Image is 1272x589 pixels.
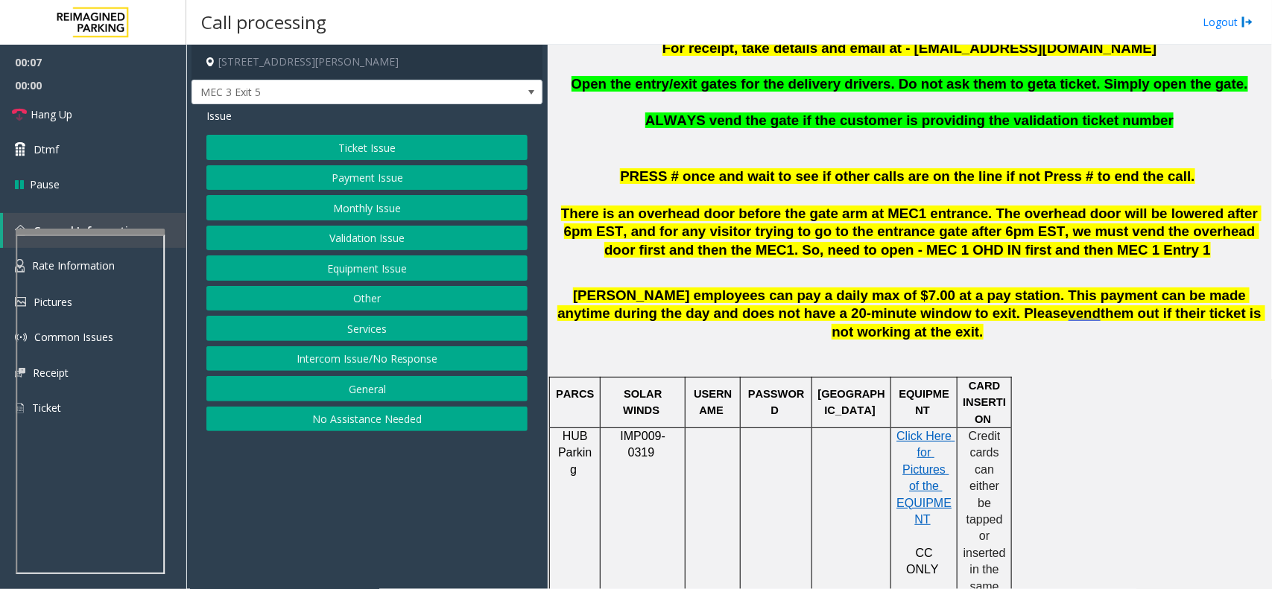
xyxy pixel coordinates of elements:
[15,259,25,273] img: 'icon'
[206,135,528,160] button: Ticket Issue
[1048,76,1247,92] span: a ticket. Simply open the gate.
[30,176,60,192] span: Pause
[206,346,528,372] button: Intercom Issue/No Response
[206,376,528,401] button: General
[818,388,885,416] span: [GEOGRAPHIC_DATA]
[1203,14,1253,30] a: Logout
[979,324,983,340] span: .
[556,388,594,400] span: PARCS
[558,430,592,476] span: HUB Parking
[15,368,25,378] img: 'icon'
[963,380,1006,425] span: CARD INSERTION
[557,287,1250,322] span: [PERSON_NAME] employees can pay a daily max of $7.00 at a pay station. This payment can be made a...
[206,108,232,124] span: Issue
[206,316,528,341] button: Services
[206,407,528,432] button: No Assistance Needed
[206,255,528,281] button: Equipment Issue
[623,388,665,416] span: SOLAR WINDS
[662,40,1156,56] span: For receipt, take details and email at - [EMAIL_ADDRESS][DOMAIN_NAME]
[1069,305,1101,322] span: vend
[206,165,528,191] button: Payment Issue
[3,213,186,248] a: General Information
[194,4,334,40] h3: Call processing
[34,223,142,238] span: General Information
[206,226,528,251] button: Validation Issue
[748,388,805,416] span: PASSWORD
[620,168,1195,184] span: PRESS # once and wait to see if other calls are on the line if not Press # to end the call.
[899,388,950,416] span: EQUIPMENT
[34,141,59,157] span: Dtmf
[906,547,939,576] span: CC ONLY
[1241,14,1253,30] img: logout
[645,112,1174,128] span: ALWAYS vend the gate if the customer is providing the validation ticket number
[31,106,72,122] span: Hang Up
[896,430,955,526] a: Click Here for Pictures of the EQUIPMENT
[15,401,25,415] img: 'icon'
[15,297,26,307] img: 'icon'
[206,286,528,311] button: Other
[694,388,732,416] span: USERNAME
[192,80,472,104] span: MEC 3 Exit 5
[561,206,1262,258] span: There is an overhead door before the gate arm at MEC1 entrance. The overhead door will be lowered...
[15,225,26,236] img: 'icon'
[572,76,1049,92] span: Open the entry/exit gates for the delivery drivers. Do not ask them to get
[192,45,542,80] h4: [STREET_ADDRESS][PERSON_NAME]
[206,195,528,220] button: Monthly Issue
[15,331,27,343] img: 'icon'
